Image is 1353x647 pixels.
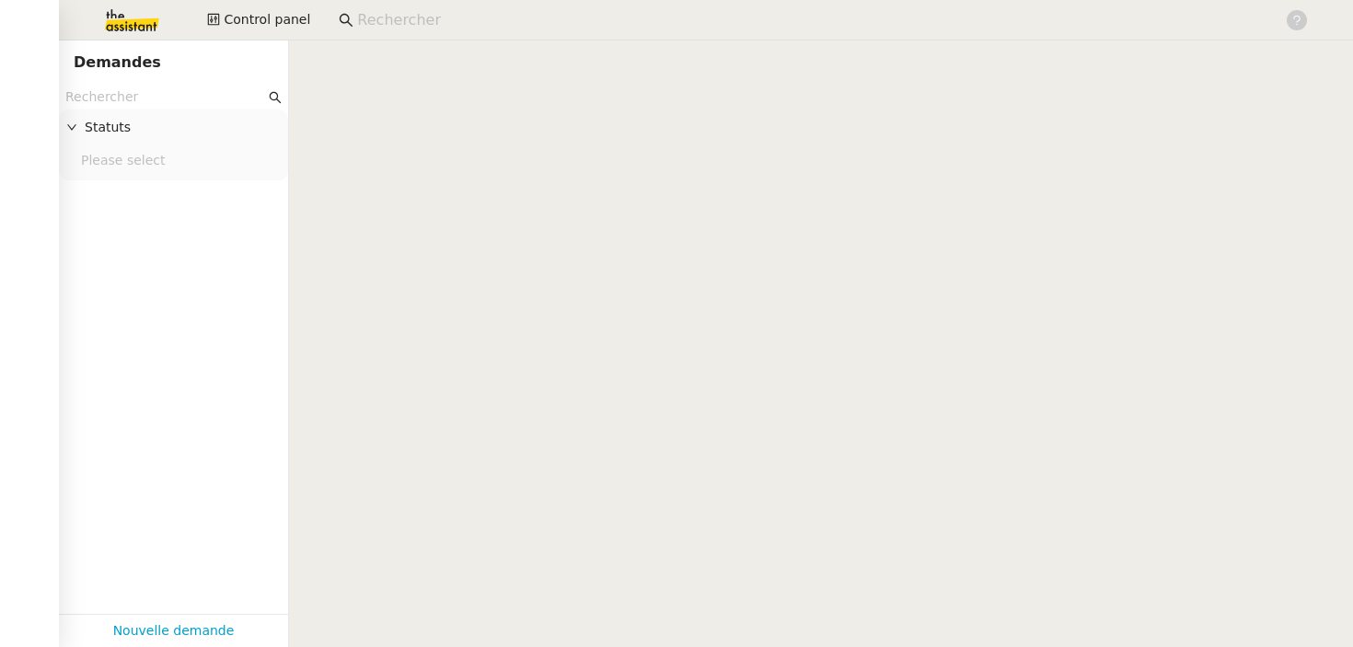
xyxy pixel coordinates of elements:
span: Statuts [85,117,281,138]
nz-page-header-title: Demandes [74,50,161,75]
button: Control panel [196,7,321,33]
input: Rechercher [357,8,1266,33]
a: Nouvelle demande [113,620,235,641]
span: Control panel [224,9,310,30]
input: Rechercher [65,87,265,108]
div: Statuts [59,110,288,145]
